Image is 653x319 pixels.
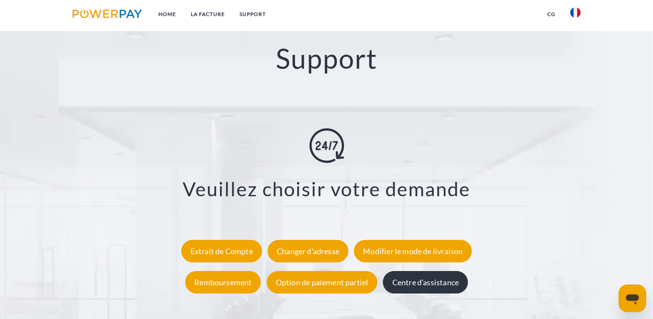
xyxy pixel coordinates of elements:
[185,271,261,293] div: Remboursement
[44,177,610,201] h3: Veuillez choisir votre demande
[540,6,563,22] a: CG
[354,239,472,262] div: Modifier le mode de livraison
[265,277,380,287] a: Option de paiement partiel
[268,239,348,262] div: Changer d'adresse
[267,271,378,293] div: Option de paiement partiel
[183,277,263,287] a: Remboursement
[181,239,262,262] div: Extrait de Compte
[183,6,232,22] a: LA FACTURE
[383,271,467,293] div: Centre d'assistance
[33,41,621,76] h2: Support
[570,7,580,18] img: fr
[179,246,264,255] a: Extrait de Compte
[232,6,273,22] a: Support
[73,10,142,18] img: logo-powerpay.svg
[381,277,470,287] a: Centre d'assistance
[151,6,183,22] a: Home
[265,246,350,255] a: Changer d'adresse
[309,128,344,163] img: online-shopping.svg
[352,246,474,255] a: Modifier le mode de livraison
[618,284,646,312] iframe: Bouton de lancement de la fenêtre de messagerie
